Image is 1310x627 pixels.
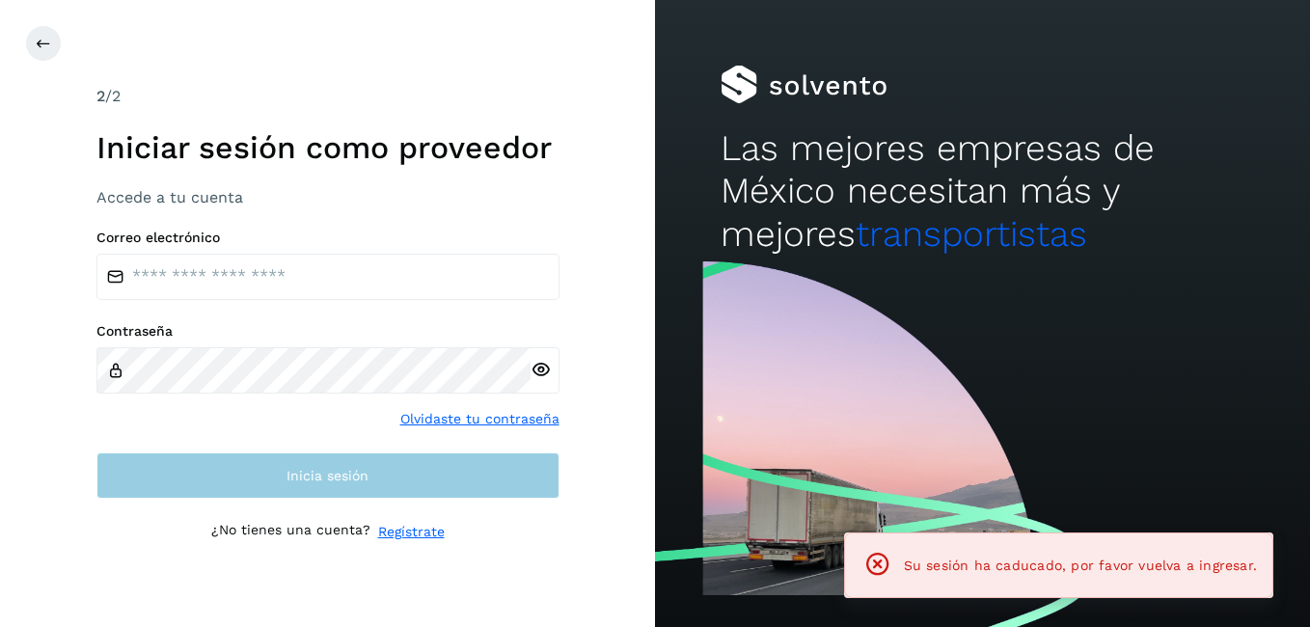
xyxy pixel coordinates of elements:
span: transportistas [856,213,1087,255]
h2: Las mejores empresas de México necesitan más y mejores [721,127,1244,256]
a: Olvidaste tu contraseña [400,409,559,429]
button: Inicia sesión [96,452,559,499]
p: ¿No tienes una cuenta? [211,522,370,542]
div: /2 [96,85,559,108]
span: Su sesión ha caducado, por favor vuelva a ingresar. [904,558,1257,573]
label: Contraseña [96,323,559,340]
a: Regístrate [378,522,445,542]
h3: Accede a tu cuenta [96,188,559,206]
span: 2 [96,87,105,105]
span: Inicia sesión [287,469,368,482]
h1: Iniciar sesión como proveedor [96,129,559,166]
label: Correo electrónico [96,230,559,246]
